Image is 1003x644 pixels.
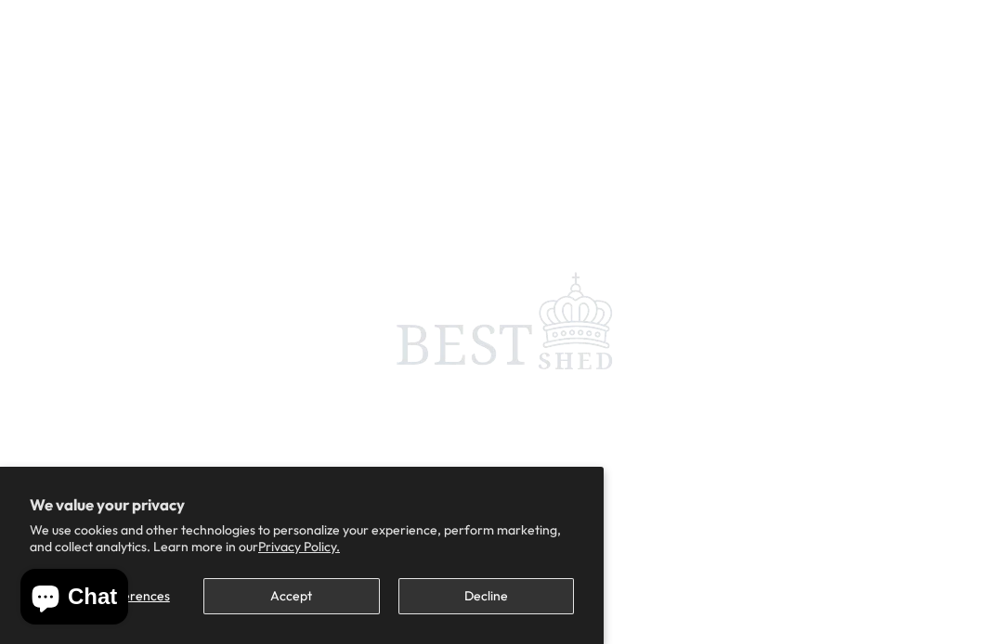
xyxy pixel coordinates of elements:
h2: We value your privacy [30,496,574,513]
a: Privacy Policy. [258,538,340,555]
button: Accept [203,578,379,614]
p: We use cookies and other technologies to personalize your experience, perform marketing, and coll... [30,522,574,555]
inbox-online-store-chat: Shopify online store chat [15,569,134,629]
button: Decline [398,578,574,614]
